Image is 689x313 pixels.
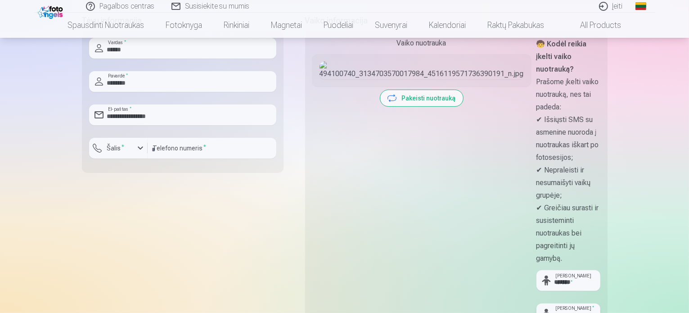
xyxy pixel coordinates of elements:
[261,13,313,38] a: Magnetai
[477,13,555,38] a: Raktų pakabukas
[380,90,463,106] button: Pakeisti nuotrauką
[320,61,524,79] img: 494100740_3134703570017984_4516119571736390191_n.jpg
[536,202,600,265] p: ✔ Greičiau surasti ir susisteminti nuotraukas bei pagreitinti jų gamybą.
[155,13,213,38] a: Fotoknyga
[312,38,531,49] div: Vaiko nuotrauka
[38,4,65,19] img: /fa2
[555,13,632,38] a: All products
[313,13,365,38] a: Puodeliai
[536,113,600,164] p: ✔ Išsiųsti SMS su asmenine nuoroda į nuotraukas iškart po fotosesijos;
[419,13,477,38] a: Kalendoriai
[213,13,261,38] a: Rinkiniai
[89,138,148,159] button: Šalis*
[104,144,128,153] label: Šalis
[365,13,419,38] a: Suvenyrai
[57,13,155,38] a: Spausdinti nuotraukas
[536,76,600,113] p: Prašome įkelti vaiko nuotrauką, nes tai padeda:
[536,40,587,73] strong: 🧒 Kodėl reikia įkelti vaiko nuotrauką?
[536,164,600,202] p: ✔ Nepraleisti ir nesumaišyti vaikų grupėje;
